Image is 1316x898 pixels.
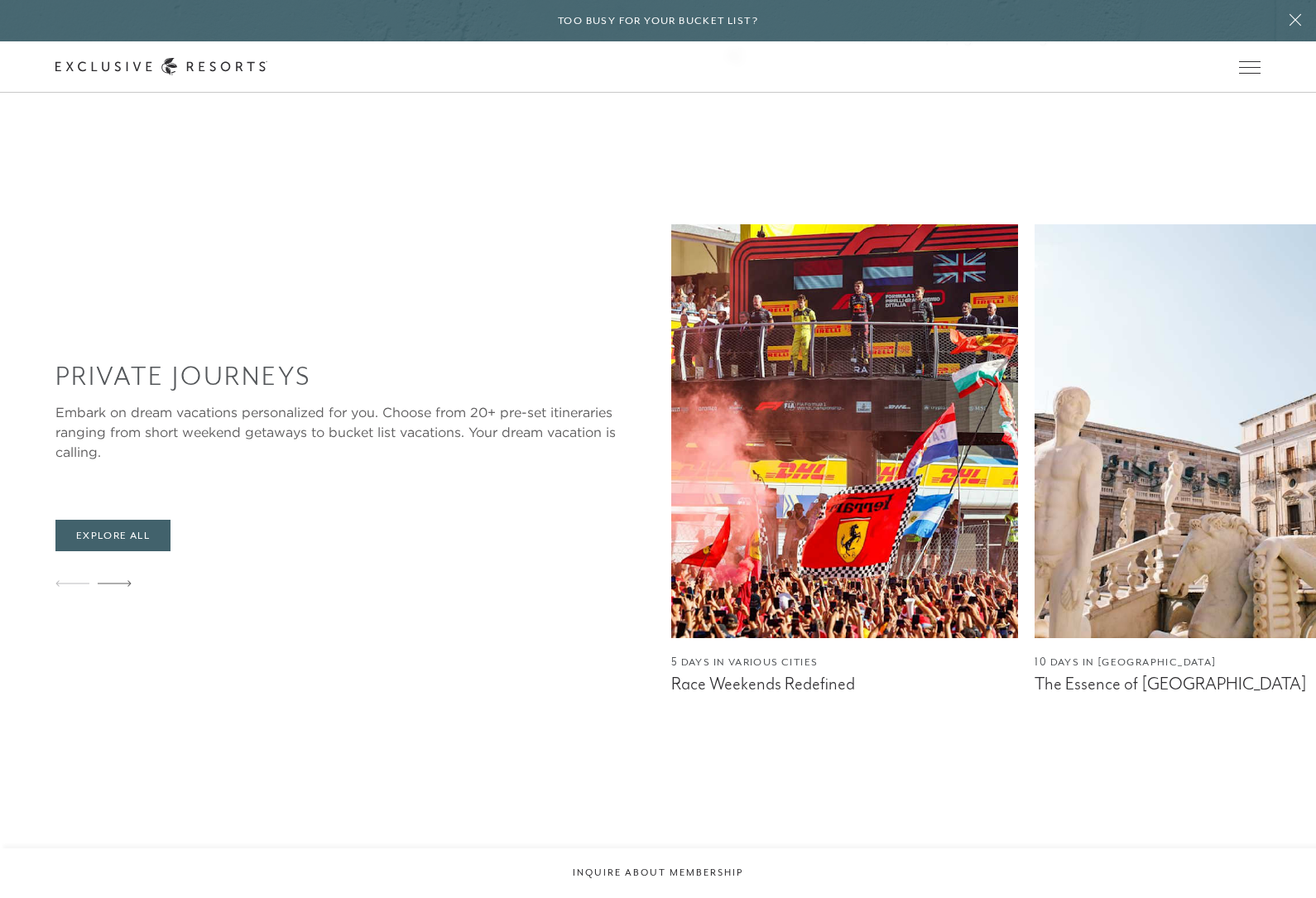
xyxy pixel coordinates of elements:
[558,13,758,29] h6: Too busy for your bucket list?
[1240,822,1316,898] iframe: Qualified Messenger
[671,674,1019,694] figcaption: Race Weekends Redefined
[671,655,1019,670] figcaption: 5 Days in Various Cities
[1239,61,1261,73] button: Open navigation
[55,520,171,551] a: Explore All
[55,402,655,462] div: Embark on dream vacations personalized for you. Choose from 20+ pre-set itineraries ranging from ...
